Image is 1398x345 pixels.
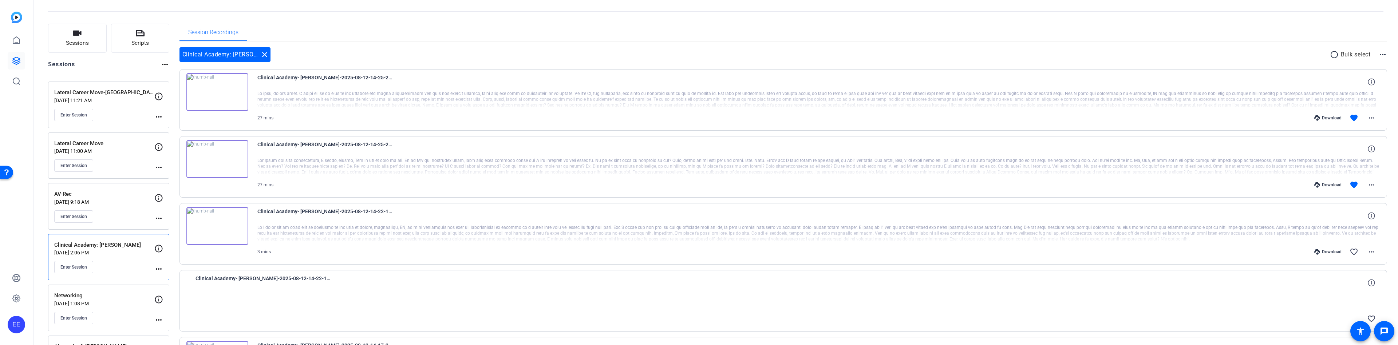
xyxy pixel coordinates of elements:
mat-icon: favorite_border [1350,247,1358,256]
span: Session Recordings [188,29,238,35]
mat-icon: message [1380,327,1389,336]
mat-icon: more_horiz [154,163,163,172]
mat-icon: favorite_border [1367,314,1376,323]
img: thumb-nail [186,140,248,178]
span: 3 mins [257,249,271,254]
p: [DATE] 9:18 AM [54,199,154,205]
span: Enter Session [60,264,87,270]
mat-icon: more_horiz [154,214,163,223]
span: Clinical Academy- [PERSON_NAME]-2025-08-12-14-25-28-566-1 [257,73,392,91]
p: [DATE] 2:06 PM [54,250,154,255]
mat-icon: close [260,50,269,59]
mat-icon: favorite [1350,114,1358,122]
p: Bulk select [1341,50,1371,59]
div: EE [8,316,25,333]
mat-icon: more_horiz [1378,50,1387,59]
span: Enter Session [60,112,87,118]
p: Lateral Career Move [54,139,154,148]
mat-icon: more_horiz [154,112,163,121]
div: Clinical Academy: [PERSON_NAME] [179,47,270,62]
mat-icon: more_horiz [1367,247,1376,256]
button: Sessions [48,24,107,53]
h2: Sessions [48,60,75,74]
mat-icon: more_horiz [1367,114,1376,122]
span: Scripts [131,39,149,47]
mat-icon: favorite [1350,181,1358,189]
mat-icon: more_horiz [154,316,163,324]
div: Download [1311,115,1345,121]
button: Enter Session [54,159,93,172]
button: Enter Session [54,210,93,223]
span: Clinical Academy- [PERSON_NAME]-2025-08-12-14-22-12-617-0 [196,274,330,292]
p: Lateral Career Move-[GEOGRAPHIC_DATA] [54,88,154,97]
mat-icon: radio_button_unchecked [1330,50,1341,59]
span: 27 mins [257,182,273,187]
mat-icon: more_horiz [161,60,169,69]
p: [DATE] 1:08 PM [54,301,154,306]
button: Enter Session [54,109,93,121]
p: [DATE] 11:00 AM [54,148,154,154]
span: Clinical Academy- [PERSON_NAME]-2025-08-12-14-25-28-566-0 [257,140,392,158]
img: blue-gradient.svg [11,12,22,23]
span: 27 mins [257,115,273,120]
div: Download [1311,249,1345,255]
span: Clinical Academy- [PERSON_NAME]-2025-08-12-14-22-12-617-1 [257,207,392,225]
mat-icon: accessibility [1356,327,1365,336]
mat-icon: more_horiz [1367,181,1376,189]
span: Sessions [66,39,89,47]
button: Enter Session [54,261,93,273]
span: Enter Session [60,163,87,168]
p: Networking [54,292,154,300]
mat-icon: more_horiz [154,265,163,273]
img: thumb-nail [186,73,248,111]
p: AV-Rec [54,190,154,198]
img: thumb-nail [186,207,248,245]
div: Download [1311,182,1345,188]
p: Clinical Academy: [PERSON_NAME] [54,241,154,249]
p: [DATE] 11:21 AM [54,98,154,103]
span: Enter Session [60,315,87,321]
button: Scripts [111,24,170,53]
button: Enter Session [54,312,93,324]
span: Enter Session [60,214,87,219]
